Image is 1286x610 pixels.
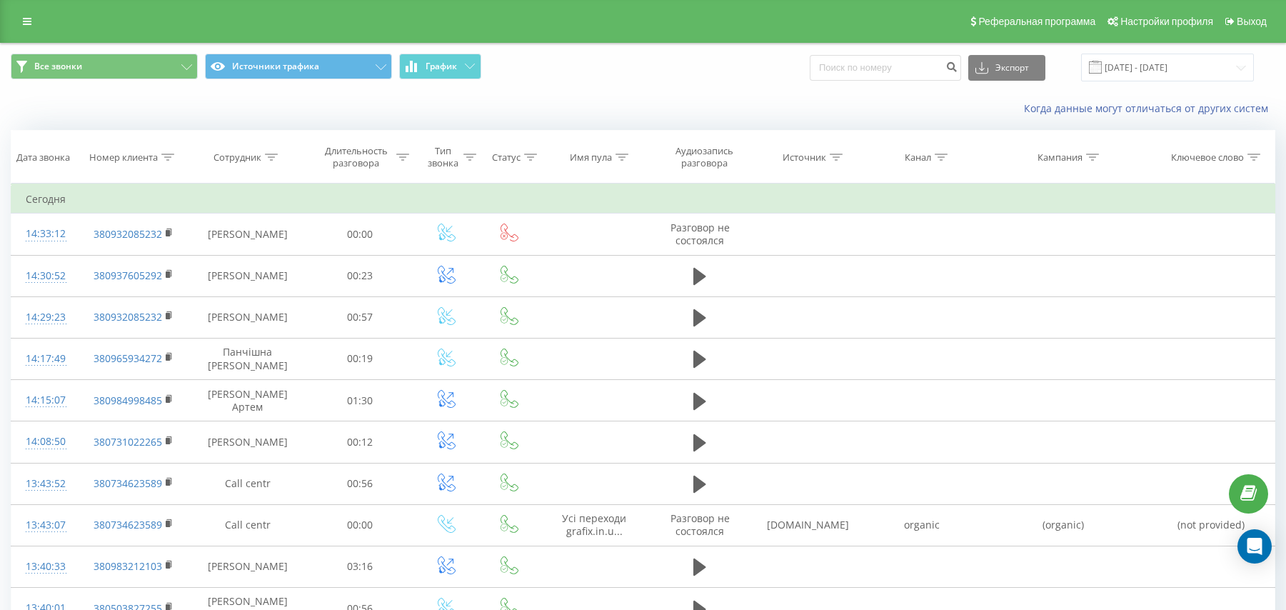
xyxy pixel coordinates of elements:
[307,463,413,504] td: 00:56
[1038,151,1082,164] div: Кампания
[662,145,747,169] div: Аудиозапись разговора
[1024,101,1275,115] a: Когда данные могут отличаться от других систем
[307,338,413,379] td: 00:19
[11,54,198,79] button: Все звонки
[307,546,413,587] td: 03:16
[979,504,1148,546] td: (organic)
[26,386,64,414] div: 14:15:07
[26,304,64,331] div: 14:29:23
[978,16,1095,27] span: Реферальная программа
[205,54,392,79] button: Источники трафика
[94,559,162,573] a: 380983212103
[1147,504,1275,546] td: (not provided)
[94,518,162,531] a: 380734623589
[426,145,461,169] div: Тип звонка
[670,221,730,247] span: Разговор не состоялся
[399,54,481,79] button: График
[11,185,1275,214] td: Сегодня
[189,421,307,463] td: [PERSON_NAME]
[94,310,162,324] a: 380932085232
[26,345,64,373] div: 14:17:49
[189,546,307,587] td: [PERSON_NAME]
[1237,16,1267,27] span: Выход
[94,435,162,449] a: 380731022265
[1237,529,1272,564] div: Open Intercom Messenger
[94,394,162,407] a: 380984998485
[562,511,626,538] span: Усі переходи grafix.in.u...
[94,227,162,241] a: 380932085232
[492,151,521,164] div: Статус
[810,55,961,81] input: Поиск по номеру
[189,380,307,421] td: [PERSON_NAME] Артем
[865,504,979,546] td: organic
[189,463,307,504] td: Сall centr
[26,428,64,456] div: 14:08:50
[26,553,64,581] div: 13:40:33
[783,151,826,164] div: Источник
[905,151,931,164] div: Канал
[307,421,413,463] td: 00:12
[26,262,64,290] div: 14:30:52
[670,511,730,538] span: Разговор не состоялся
[189,296,307,338] td: [PERSON_NAME]
[307,296,413,338] td: 00:57
[89,151,158,164] div: Номер клиента
[94,269,162,282] a: 380937605292
[189,504,307,546] td: Сall centr
[968,55,1045,81] button: Экспорт
[16,151,70,164] div: Дата звонка
[94,351,162,365] a: 380965934272
[94,476,162,490] a: 380734623589
[26,220,64,248] div: 14:33:12
[26,511,64,539] div: 13:43:07
[307,255,413,296] td: 00:23
[570,151,612,164] div: Имя пула
[34,61,82,72] span: Все звонки
[189,338,307,379] td: Панчішна [PERSON_NAME]
[26,470,64,498] div: 13:43:52
[189,214,307,255] td: [PERSON_NAME]
[426,61,457,71] span: График
[307,504,413,546] td: 00:00
[307,380,413,421] td: 01:30
[750,504,865,546] td: [DOMAIN_NAME]
[320,145,393,169] div: Длительность разговора
[214,151,261,164] div: Сотрудник
[1120,16,1213,27] span: Настройки профиля
[307,214,413,255] td: 00:00
[189,255,307,296] td: [PERSON_NAME]
[1171,151,1244,164] div: Ключевое слово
